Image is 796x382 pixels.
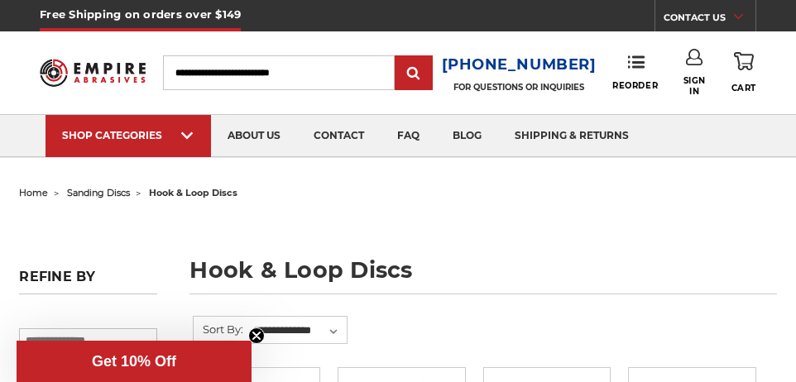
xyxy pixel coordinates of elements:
span: Get 10% Off [92,353,176,370]
a: CONTACT US [664,8,755,31]
p: FOR QUESTIONS OR INQUIRIES [442,82,597,93]
h1: hook & loop discs [189,259,776,294]
a: sanding discs [67,187,130,198]
button: Close teaser [248,327,265,344]
div: SHOP CATEGORIES [62,129,194,141]
a: shipping & returns [498,115,645,157]
span: Reorder [612,80,658,91]
a: home [19,187,48,198]
a: about us [211,115,297,157]
input: Submit [397,57,430,90]
h5: Refine by [19,269,156,294]
a: faq [381,115,436,157]
span: Cart [731,83,756,93]
a: contact [297,115,381,157]
a: Cart [731,49,756,96]
label: Sort By: [194,317,243,341]
select: Sort By: [251,318,347,343]
span: Sign In [680,75,709,97]
img: Empire Abrasives [40,52,146,93]
a: Reorder [612,55,658,90]
a: blog [436,115,498,157]
span: hook & loop discs [149,187,237,198]
a: [PHONE_NUMBER] [442,53,597,77]
div: Get 10% OffClose teaser [17,341,252,382]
